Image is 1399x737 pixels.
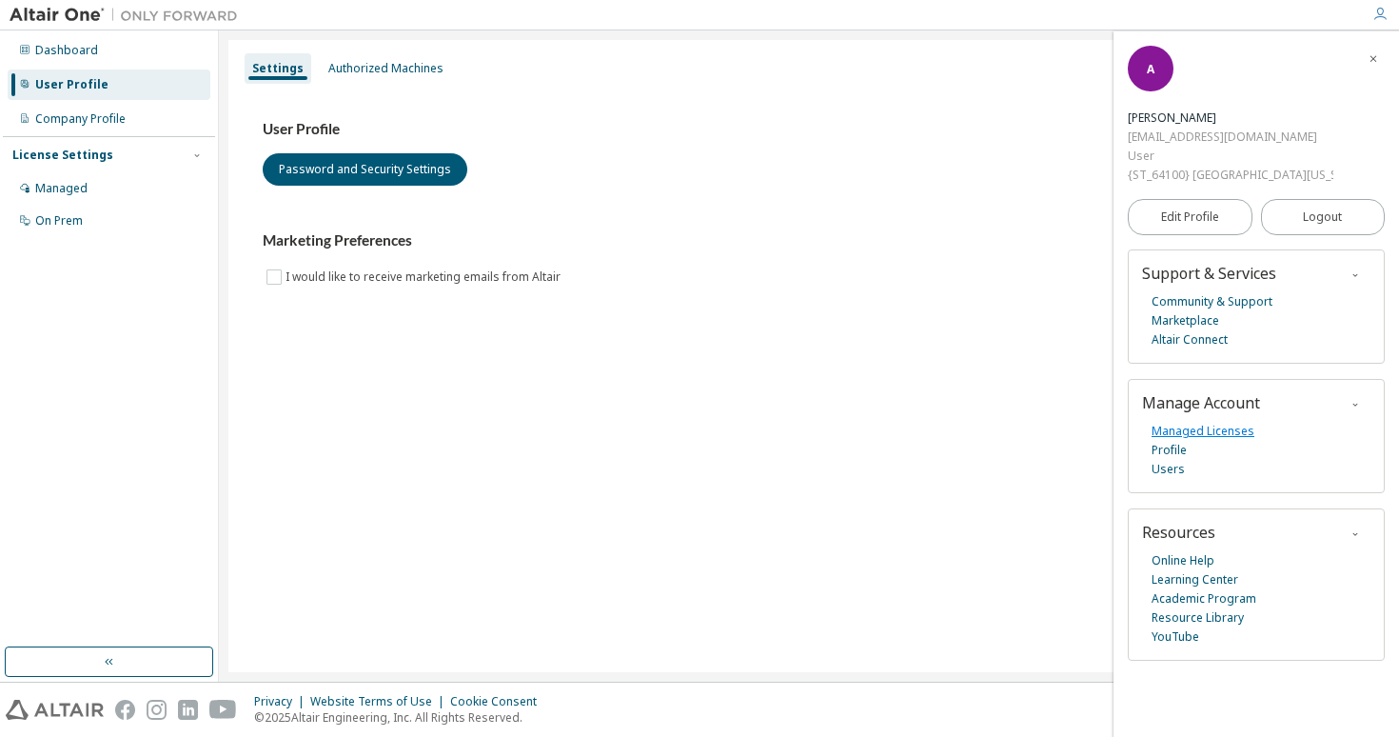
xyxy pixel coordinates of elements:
[1152,422,1254,441] a: Managed Licenses
[1152,330,1228,349] a: Altair Connect
[209,700,237,720] img: youtube.svg
[35,43,98,58] div: Dashboard
[178,700,198,720] img: linkedin.svg
[1152,311,1219,330] a: Marketplace
[1128,199,1252,235] a: Edit Profile
[263,153,467,186] button: Password and Security Settings
[1303,208,1342,227] span: Logout
[1128,166,1333,185] div: {ST_64100} [GEOGRAPHIC_DATA][US_STATE]
[12,148,113,163] div: License Settings
[1128,128,1333,147] div: [EMAIL_ADDRESS][DOMAIN_NAME]
[35,213,83,229] div: On Prem
[286,266,564,289] label: I would like to receive marketing emails from Altair
[1152,627,1199,647] a: YouTube
[115,700,135,720] img: facebook.svg
[1142,392,1260,413] span: Manage Account
[254,694,310,709] div: Privacy
[1152,460,1185,479] a: Users
[1142,522,1215,543] span: Resources
[35,77,108,92] div: User Profile
[1128,109,1333,128] div: Ashley Rodriguez
[147,700,167,720] img: instagram.svg
[263,120,1355,139] h3: User Profile
[1142,263,1276,284] span: Support & Services
[1152,589,1256,608] a: Academic Program
[254,709,548,726] p: © 2025 Altair Engineering, Inc. All Rights Reserved.
[1161,209,1219,225] span: Edit Profile
[328,61,443,76] div: Authorized Machines
[35,181,88,196] div: Managed
[1152,551,1214,570] a: Online Help
[1261,199,1386,235] button: Logout
[6,700,104,720] img: altair_logo.svg
[310,694,450,709] div: Website Terms of Use
[35,111,126,127] div: Company Profile
[10,6,247,25] img: Altair One
[263,231,1355,250] h3: Marketing Preferences
[1147,61,1154,77] span: A
[1152,608,1244,627] a: Resource Library
[1152,570,1238,589] a: Learning Center
[1152,441,1187,460] a: Profile
[1152,292,1272,311] a: Community & Support
[252,61,304,76] div: Settings
[450,694,548,709] div: Cookie Consent
[1128,147,1333,166] div: User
